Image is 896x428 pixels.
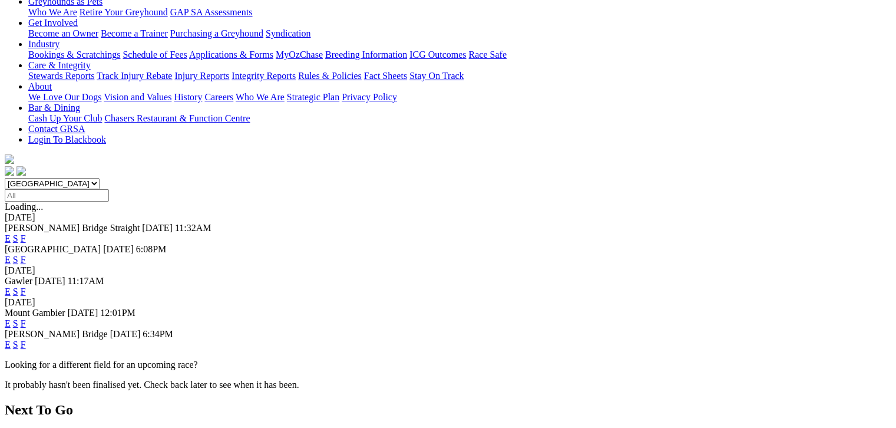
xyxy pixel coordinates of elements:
span: 6:34PM [143,329,173,339]
a: F [21,340,26,350]
span: Mount Gambier [5,308,65,318]
a: Schedule of Fees [123,50,187,60]
a: Privacy Policy [342,92,397,102]
span: Gawler [5,276,32,286]
a: Retire Your Greyhound [80,7,168,17]
a: F [21,255,26,265]
a: MyOzChase [276,50,323,60]
a: Who We Are [28,7,77,17]
a: Get Involved [28,18,78,28]
a: About [28,81,52,91]
span: Loading... [5,202,43,212]
span: 11:32AM [175,223,211,233]
a: E [5,255,11,265]
a: Rules & Policies [298,71,362,81]
a: Chasers Restaurant & Function Centre [104,113,250,123]
a: Track Injury Rebate [97,71,172,81]
a: Fact Sheets [364,71,407,81]
p: Looking for a different field for an upcoming race? [5,360,891,370]
a: Race Safe [468,50,506,60]
div: About [28,92,891,103]
a: S [13,255,18,265]
img: twitter.svg [16,166,26,176]
a: Strategic Plan [287,92,339,102]
a: Contact GRSA [28,124,85,134]
span: [DATE] [110,329,141,339]
a: E [5,287,11,297]
div: [DATE] [5,212,891,223]
img: logo-grsa-white.png [5,154,14,164]
a: Syndication [266,28,310,38]
div: [DATE] [5,297,891,308]
span: [DATE] [68,308,98,318]
a: GAP SA Assessments [170,7,253,17]
a: Applications & Forms [189,50,273,60]
a: Become a Trainer [101,28,168,38]
a: We Love Our Dogs [28,92,101,102]
a: Breeding Information [325,50,407,60]
div: Get Involved [28,28,891,39]
span: 6:08PM [136,244,167,254]
a: History [174,92,202,102]
a: S [13,340,18,350]
div: Greyhounds as Pets [28,7,891,18]
a: Become an Owner [28,28,98,38]
a: E [5,340,11,350]
a: Industry [28,39,59,49]
a: Stay On Track [409,71,464,81]
partial: It probably hasn't been finalised yet. Check back later to see when it has been. [5,380,299,390]
a: Bar & Dining [28,103,80,113]
span: 11:17AM [68,276,104,286]
a: F [21,318,26,328]
a: Who We Are [236,92,285,102]
a: F [21,233,26,243]
div: [DATE] [5,265,891,276]
span: [DATE] [103,244,134,254]
div: Bar & Dining [28,113,891,124]
a: Care & Integrity [28,60,91,70]
a: Integrity Reports [232,71,296,81]
a: Careers [204,92,233,102]
span: [DATE] [142,223,173,233]
a: S [13,318,18,328]
span: [PERSON_NAME] Bridge [5,329,108,339]
a: S [13,287,18,297]
span: [PERSON_NAME] Bridge Straight [5,223,140,233]
img: facebook.svg [5,166,14,176]
a: E [5,233,11,243]
input: Select date [5,189,109,202]
span: [GEOGRAPHIC_DATA] [5,244,101,254]
a: E [5,318,11,328]
a: Purchasing a Greyhound [170,28,263,38]
a: Stewards Reports [28,71,94,81]
a: F [21,287,26,297]
span: 12:01PM [100,308,135,318]
a: S [13,233,18,243]
div: Industry [28,50,891,60]
a: Vision and Values [104,92,171,102]
a: Injury Reports [174,71,229,81]
h2: Next To Go [5,402,891,418]
span: [DATE] [35,276,65,286]
a: Bookings & Scratchings [28,50,120,60]
a: Login To Blackbook [28,134,106,144]
div: Care & Integrity [28,71,891,81]
a: Cash Up Your Club [28,113,102,123]
a: ICG Outcomes [409,50,466,60]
